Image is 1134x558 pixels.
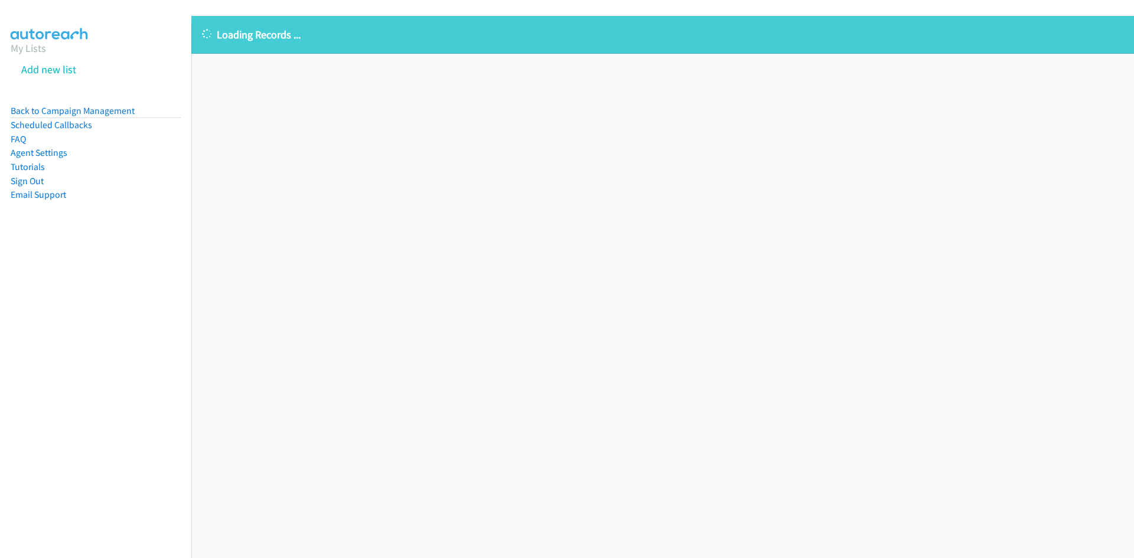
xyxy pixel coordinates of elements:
p: Loading Records ... [202,27,1123,43]
a: Sign Out [11,175,44,187]
a: Tutorials [11,161,45,172]
a: Scheduled Callbacks [11,119,92,130]
a: Agent Settings [11,147,67,158]
a: Email Support [11,189,66,200]
a: My Lists [11,41,46,55]
a: FAQ [11,133,26,145]
a: Back to Campaign Management [11,105,135,116]
a: Add new list [21,63,76,76]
